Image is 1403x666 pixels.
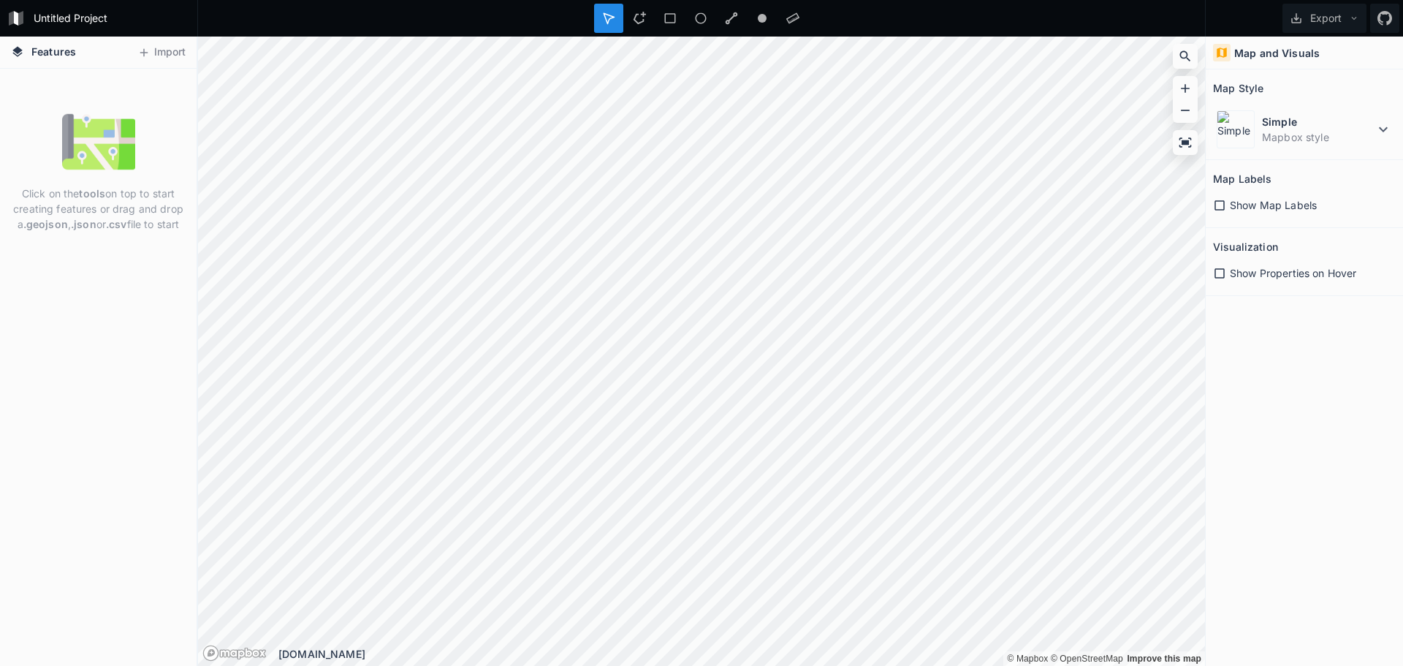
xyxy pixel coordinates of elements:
[278,646,1205,662] div: [DOMAIN_NAME]
[1051,654,1123,664] a: OpenStreetMap
[202,645,267,662] a: Mapbox logo
[1213,235,1278,258] h2: Visualization
[62,105,135,178] img: empty
[11,186,186,232] p: Click on the on top to start creating features or drag and drop a , or file to start
[1230,265,1356,281] span: Show Properties on Hover
[1213,77,1263,99] h2: Map Style
[1127,654,1201,664] a: Map feedback
[1262,114,1375,129] dt: Simple
[106,218,127,230] strong: .csv
[79,187,105,200] strong: tools
[31,44,76,59] span: Features
[23,218,68,230] strong: .geojson
[71,218,96,230] strong: .json
[1234,45,1320,61] h4: Map and Visuals
[1282,4,1366,33] button: Export
[1217,110,1255,148] img: Simple
[1007,654,1048,664] a: Mapbox
[1262,129,1375,145] dd: Mapbox style
[1230,197,1317,213] span: Show Map Labels
[1213,167,1271,190] h2: Map Labels
[130,41,193,64] button: Import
